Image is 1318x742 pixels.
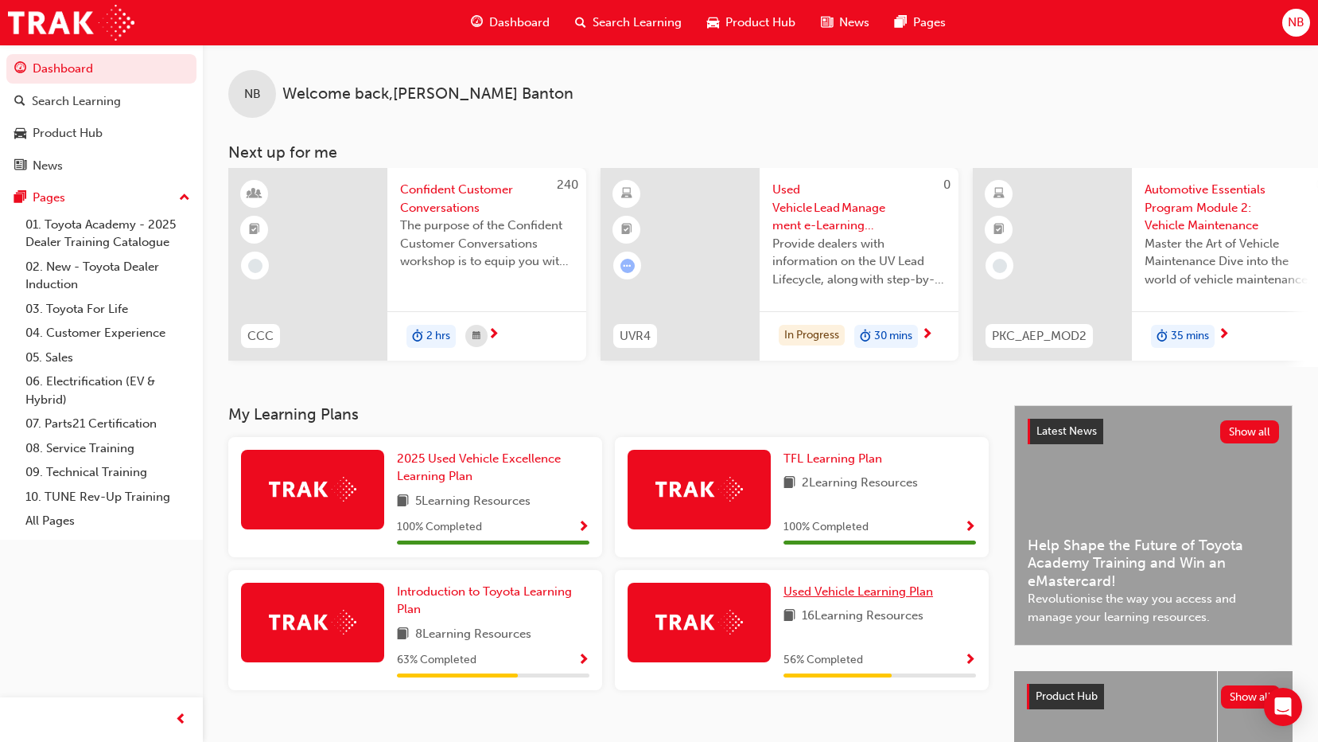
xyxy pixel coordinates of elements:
[783,651,863,670] span: 56 % Completed
[655,610,743,635] img: Trak
[783,583,939,601] a: Used Vehicle Learning Plan
[397,583,589,619] a: Introduction to Toyota Learning Plan
[397,450,589,486] a: 2025 Used Vehicle Excellence Learning Plan
[1145,235,1318,289] span: Master the Art of Vehicle Maintenance Dive into the world of vehicle maintenance with this compre...
[577,654,589,668] span: Show Progress
[593,14,682,32] span: Search Learning
[397,625,409,645] span: book-icon
[621,184,632,205] span: learningResourceType_ELEARNING-icon
[707,13,719,33] span: car-icon
[772,181,946,235] span: Used Vehicle Lead Management e-Learning Module
[14,62,26,76] span: guage-icon
[19,213,196,255] a: 01. Toyota Academy - 2025 Dealer Training Catalogue
[1036,424,1097,438] span: Latest News
[783,450,888,468] a: TFL Learning Plan
[458,6,562,39] a: guage-iconDashboard
[400,217,573,271] span: The purpose of the Confident Customer Conversations workshop is to equip you with tools to commun...
[821,13,833,33] span: news-icon
[249,220,260,240] span: booktick-icon
[415,492,531,512] span: 5 Learning Resources
[601,168,958,361] a: 0UVR4Used Vehicle Lead Management e-Learning ModuleProvide dealers with information on the UV Lea...
[992,327,1087,346] span: PKC_AEP_MOD2
[575,13,586,33] span: search-icon
[228,168,586,361] a: 240CCCConfident Customer ConversationsThe purpose of the Confident Customer Conversations worksho...
[993,220,1005,240] span: booktick-icon
[397,492,409,512] span: book-icon
[964,654,976,668] span: Show Progress
[964,521,976,535] span: Show Progress
[882,6,958,39] a: pages-iconPages
[6,87,196,116] a: Search Learning
[19,297,196,322] a: 03. Toyota For Life
[1264,688,1302,726] div: Open Intercom Messenger
[400,181,573,217] span: Confident Customer Conversations
[993,184,1005,205] span: learningResourceType_ELEARNING-icon
[860,326,871,347] span: duration-icon
[269,610,356,635] img: Trak
[779,325,845,346] div: In Progress
[1288,14,1304,32] span: NB
[783,518,869,537] span: 100 % Completed
[6,54,196,84] a: Dashboard
[19,369,196,412] a: 06. Electrification (EV & Hybrid)
[33,124,103,143] div: Product Hub
[415,625,531,645] span: 8 Learning Resources
[772,235,946,289] span: Provide dealers with information on the UV Lead Lifecycle, along with step-by-step instructions f...
[694,6,808,39] a: car-iconProduct Hub
[14,159,26,174] span: news-icon
[6,183,196,213] button: Pages
[248,259,262,273] span: learningRecordVerb_NONE-icon
[1027,684,1280,709] a: Product HubShow all
[19,255,196,297] a: 02. New - Toyota Dealer Induction
[993,259,1007,273] span: learningRecordVerb_NONE-icon
[33,157,63,175] div: News
[6,51,196,183] button: DashboardSearch LearningProduct HubNews
[964,650,976,670] button: Show Progress
[783,607,795,627] span: book-icon
[249,184,260,205] span: learningResourceType_INSTRUCTOR_LED-icon
[8,5,134,41] img: Trak
[1145,181,1318,235] span: Automotive Essentials Program Module 2: Vehicle Maintenance
[1157,326,1168,347] span: duration-icon
[964,517,976,537] button: Show Progress
[14,191,26,205] span: pages-icon
[1028,537,1279,591] span: Help Shape the Future of Toyota Academy Training and Win an eMastercard!
[397,584,572,617] span: Introduction to Toyota Learning Plan
[783,451,882,466] span: TFL Learning Plan
[620,259,635,273] span: learningRecordVerb_ATTEMPT-icon
[6,151,196,181] a: News
[802,474,918,494] span: 2 Learning Resources
[19,460,196,485] a: 09. Technical Training
[783,474,795,494] span: book-icon
[14,127,26,141] span: car-icon
[472,326,480,346] span: calendar-icon
[874,327,912,346] span: 30 mins
[1171,327,1209,346] span: 35 mins
[19,412,196,436] a: 07. Parts21 Certification
[247,327,274,346] span: CCC
[412,326,423,347] span: duration-icon
[621,220,632,240] span: booktick-icon
[244,85,261,103] span: NB
[577,521,589,535] span: Show Progress
[203,143,1318,162] h3: Next up for me
[19,509,196,533] a: All Pages
[19,485,196,510] a: 10. TUNE Rev-Up Training
[6,119,196,148] a: Product Hub
[562,6,694,39] a: search-iconSearch Learning
[269,477,356,502] img: Trak
[557,178,578,192] span: 240
[1220,420,1280,443] button: Show all
[228,405,989,424] h3: My Learning Plans
[1221,685,1281,709] button: Show all
[895,13,907,33] span: pages-icon
[179,188,190,209] span: up-icon
[175,710,187,730] span: prev-icon
[471,13,483,33] span: guage-icon
[1028,590,1279,626] span: Revolutionise the way you access and manage your learning resources.
[943,178,951,192] span: 0
[489,14,550,32] span: Dashboard
[397,451,561,484] span: 2025 Used Vehicle Excellence Learning Plan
